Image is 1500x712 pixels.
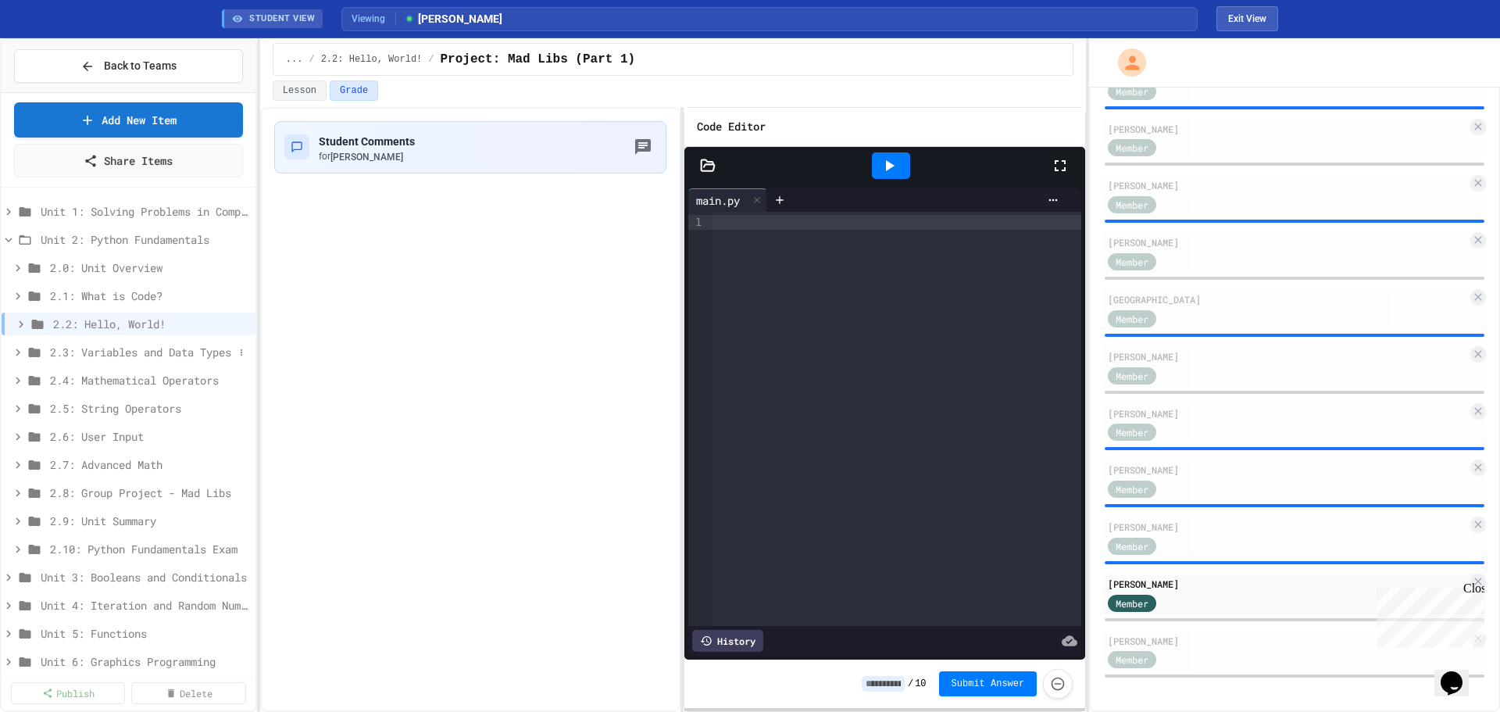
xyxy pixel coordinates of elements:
[1116,425,1148,439] span: Member
[688,215,704,231] div: 1
[14,102,243,138] a: Add New Item
[1116,141,1148,155] span: Member
[1108,349,1467,363] div: [PERSON_NAME]
[1108,178,1467,192] div: [PERSON_NAME]
[41,597,249,614] span: Unit 4: Iteration and Random Numbers
[50,400,249,417] span: 2.5: String Operators
[1043,669,1073,699] button: Force resubmission of student's answer (Admin only)
[908,678,913,690] span: /
[249,13,315,26] span: STUDENT VIEW
[1116,84,1148,98] span: Member
[1370,581,1484,648] iframe: chat widget
[952,678,1025,690] span: Submit Answer
[50,428,249,445] span: 2.6: User Input
[286,53,303,66] span: ...
[1116,596,1148,610] span: Member
[330,81,378,101] button: Grade
[273,81,327,101] button: Lesson
[50,513,249,529] span: 2.9: Unit Summary
[50,259,249,276] span: 2.0: Unit Overview
[50,344,234,360] span: 2.3: Variables and Data Types
[53,316,249,332] span: 2.2: Hello, World!
[6,6,108,99] div: Chat with us now!Close
[50,541,249,557] span: 2.10: Python Fundamentals Exam
[688,192,748,209] div: main.py
[50,485,249,501] span: 2.8: Group Project - Mad Libs
[319,150,415,163] div: for
[915,678,926,690] span: 10
[1116,482,1148,496] span: Member
[41,203,249,220] span: Unit 1: Solving Problems in Computer Science
[939,671,1037,696] button: Submit Answer
[1116,539,1148,553] span: Member
[321,53,423,66] span: 2.2: Hello, World!
[1108,122,1467,136] div: [PERSON_NAME]
[692,630,763,652] div: History
[1102,45,1150,81] div: My Account
[50,456,249,473] span: 2.7: Advanced Math
[1108,235,1467,249] div: [PERSON_NAME]
[1116,255,1148,269] span: Member
[14,49,243,83] button: Back to Teams
[1216,6,1278,31] button: Exit student view
[404,11,502,27] span: [PERSON_NAME]
[50,288,249,304] span: 2.1: What is Code?
[41,231,249,248] span: Unit 2: Python Fundamentals
[1116,369,1148,383] span: Member
[1108,463,1467,477] div: [PERSON_NAME]
[1434,649,1484,696] iframe: chat widget
[428,53,434,66] span: /
[1108,577,1467,591] div: [PERSON_NAME]
[41,569,249,585] span: Unit 3: Booleans and Conditionals
[688,188,767,212] div: main.py
[1108,520,1467,534] div: [PERSON_NAME]
[441,50,636,69] span: Project: Mad Libs (Part 1)
[352,12,396,26] span: Viewing
[1116,653,1148,667] span: Member
[309,53,314,66] span: /
[234,345,249,360] button: More options
[319,135,415,148] span: Student Comments
[11,682,125,704] a: Publish
[1116,198,1148,212] span: Member
[1108,634,1467,648] div: [PERSON_NAME]
[14,144,243,177] a: Share Items
[1108,406,1467,420] div: [PERSON_NAME]
[131,682,245,704] a: Delete
[697,117,766,137] h6: Code Editor
[1116,312,1148,326] span: Member
[1108,292,1467,306] div: [GEOGRAPHIC_DATA]
[104,58,177,74] span: Back to Teams
[41,625,249,642] span: Unit 5: Functions
[41,653,249,670] span: Unit 6: Graphics Programming
[330,152,403,163] span: [PERSON_NAME]
[50,372,249,388] span: 2.4: Mathematical Operators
